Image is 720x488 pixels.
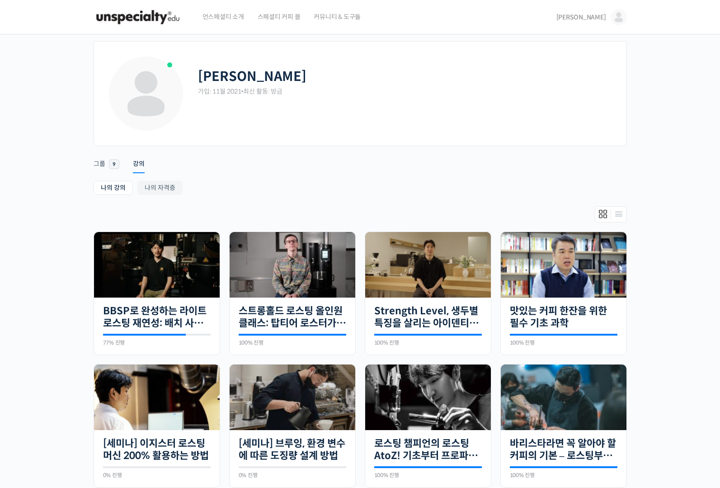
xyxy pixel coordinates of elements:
nav: Sub Menu [94,181,627,197]
span: [PERSON_NAME] [556,13,606,21]
div: 강의 [133,160,145,173]
a: 강의 [133,148,145,171]
span: 9 [109,159,119,169]
a: BBSP로 완성하는 라이트 로스팅 재연성: 배치 사이즈가 달라져도 안정적인 말릭의 로스팅 [103,305,211,330]
a: 나의 강의 [94,181,133,195]
a: 바리스타라면 꼭 알아야 할 커피의 기본 – 로스팅부터 에스프레소까지 [510,437,617,462]
a: 나의 자격증 [137,181,183,195]
div: Members directory secondary navigation [595,206,627,223]
div: 100% 진행 [510,340,617,346]
div: 100% 진행 [510,473,617,478]
img: Profile photo of 김디노 [108,55,184,132]
a: [세미나] 브루잉, 환경 변수에 따른 도징량 설계 방법 [239,437,346,462]
nav: Primary menu [94,148,627,171]
a: Strength Level, 생두별 특징을 살리는 아이덴티티 커피랩 [PERSON_NAME] [PERSON_NAME]의 로스팅 클래스 [374,305,482,330]
a: 맛있는 커피 한잔을 위한 필수 기초 과학 [510,305,617,330]
div: 그룹 [94,160,105,173]
div: 100% 진행 [374,340,482,346]
div: 77% 진행 [103,340,211,346]
span: • [241,87,244,95]
a: [세미나] 이지스터 로스팅 머신 200% 활용하는 방법 [103,437,211,462]
div: 가입: 11월 2021 최신 활동: 방금 [198,87,613,96]
div: 0% 진행 [103,473,211,478]
div: 0% 진행 [239,473,346,478]
a: 로스팅 챔피언의 로스팅 AtoZ! 기초부터 프로파일 설계까지 [374,437,482,462]
a: 스트롱홀드 로스팅 올인원 클래스: 탑티어 로스터가 알려주는 스트롱홀드 A to Z 가이드 [239,305,346,330]
div: 100% 진행 [374,473,482,478]
h2: [PERSON_NAME] [198,69,306,85]
a: 그룹 9 [94,148,119,171]
div: 100% 진행 [239,340,346,346]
